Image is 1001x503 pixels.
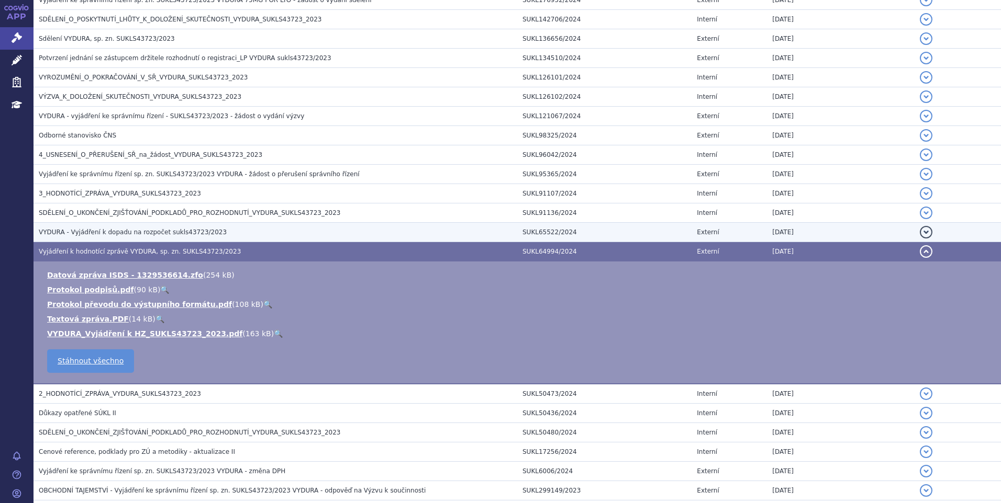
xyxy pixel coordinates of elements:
[274,329,283,338] a: 🔍
[39,190,201,197] span: 3_HODNOTÍCÍ_ZPRÁVA_VYDURA_SUKLS43723_2023
[697,132,719,139] span: Externí
[47,285,134,294] a: Protokol podpisů.pdf
[39,35,175,42] span: Sdělení VYDURA, sp. zn. SUKLS43723/2023
[517,442,692,462] td: SUKL17256/2024
[920,71,932,84] button: detail
[697,16,717,23] span: Interní
[697,112,719,120] span: Externí
[697,74,717,81] span: Interní
[131,315,152,323] span: 14 kB
[517,384,692,404] td: SUKL50473/2024
[767,87,914,107] td: [DATE]
[920,168,932,180] button: detail
[920,245,932,258] button: detail
[920,148,932,161] button: detail
[920,407,932,419] button: detail
[920,90,932,103] button: detail
[697,248,719,255] span: Externí
[47,299,991,310] li: ( )
[697,93,717,100] span: Interní
[697,429,717,436] span: Interní
[697,467,719,475] span: Externí
[697,448,717,455] span: Interní
[767,442,914,462] td: [DATE]
[39,112,304,120] span: VYDURA - vyjádření ke správnímu řízení - SUKLS43723/2023 - žádost o vydání výzvy
[920,32,932,45] button: detail
[39,74,248,81] span: VYROZUMĚNÍ_O_POKRAČOVÁNÍ_V_SŘ_VYDURA_SUKLS43723_2023
[697,390,717,397] span: Interní
[767,107,914,126] td: [DATE]
[517,203,692,223] td: SUKL91136/2024
[206,271,231,279] span: 254 kB
[767,462,914,481] td: [DATE]
[920,13,932,26] button: detail
[920,207,932,219] button: detail
[767,423,914,442] td: [DATE]
[767,384,914,404] td: [DATE]
[767,165,914,184] td: [DATE]
[697,228,719,236] span: Externí
[39,429,340,436] span: SDĚLENÍ_O_UKONČENÍ_ZJIŠŤOVÁNÍ_PODKLADŮ_PRO_ROZHODNUTÍ_VYDURA_SUKLS43723_2023
[39,170,360,178] span: Vyjádření ke správnímu řízení sp. zn. SUKLS43723/2023 VYDURA - žádost o přerušení správního řízení
[697,487,719,494] span: Externí
[920,484,932,497] button: detail
[920,226,932,238] button: detail
[39,54,331,62] span: Potvrzení jednání se zástupcem držitele rozhodnutí o registraci_LP VYDURA sukls43723/2023
[767,184,914,203] td: [DATE]
[920,387,932,400] button: detail
[235,300,261,308] span: 108 kB
[39,409,116,417] span: Důkazy opatřené SÚKL II
[39,390,201,397] span: 2_HODNOTÍCÍ_ZPRÁVA_VYDURA_SUKLS43723_2023
[517,242,692,261] td: SUKL64994/2024
[920,445,932,458] button: detail
[517,145,692,165] td: SUKL96042/2024
[697,209,717,216] span: Interní
[517,87,692,107] td: SUKL126102/2024
[767,223,914,242] td: [DATE]
[39,16,321,23] span: SDĚLENÍ_O_POSKYTNUTÍ_LHŮTY_K_DOLOŽENÍ_SKUTEČNOSTI_VYDURA_SUKLS43723_2023
[517,165,692,184] td: SUKL95365/2024
[39,487,426,494] span: OBCHODNÍ TAJEMSTVÍ - Vyjádření ke správnímu řízení sp. zn. SUKLS43723/2023 VYDURA - odpověď na Vý...
[767,203,914,223] td: [DATE]
[263,300,272,308] a: 🔍
[517,126,692,145] td: SUKL98325/2024
[517,10,692,29] td: SUKL142706/2024
[517,404,692,423] td: SUKL50436/2024
[697,409,717,417] span: Interní
[767,10,914,29] td: [DATE]
[39,209,340,216] span: SDĚLENÍ_O_UKONČENÍ_ZJIŠŤOVÁNÍ_PODKLADŮ_PRO_ROZHODNUTÍ_VYDURA_SUKLS43723_2023
[517,481,692,500] td: SUKL299149/2023
[517,462,692,481] td: SUKL6006/2024
[47,315,129,323] a: Textová zpráva.PDF
[920,187,932,200] button: detail
[517,184,692,203] td: SUKL91107/2024
[767,242,914,261] td: [DATE]
[155,315,164,323] a: 🔍
[39,248,241,255] span: Vyjádření k hodnotící zprávě VYDURA, sp. zn. SUKLS43723/2023
[920,465,932,477] button: detail
[517,107,692,126] td: SUKL121067/2024
[920,426,932,439] button: detail
[697,35,719,42] span: Externí
[767,126,914,145] td: [DATE]
[47,329,242,338] a: VYDURA_Vyjádření k HZ_SUKLS43723_2023.pdf
[137,285,158,294] span: 90 kB
[47,349,134,373] a: Stáhnout všechno
[920,129,932,142] button: detail
[767,49,914,68] td: [DATE]
[39,467,285,475] span: Vyjádření ke správnímu řízení sp. zn. SUKLS43723/2023 VYDURA - změna DPH
[39,132,116,139] span: Odborné stanovisko ČNS
[517,49,692,68] td: SUKL134510/2024
[697,170,719,178] span: Externí
[47,270,991,280] li: ( )
[517,68,692,87] td: SUKL126101/2024
[47,271,203,279] a: Datová zpráva ISDS - 1329536614.zfo
[39,228,227,236] span: VYDURA - Vyjádření k dopadu na rozpočet sukls43723/2023
[47,314,991,324] li: ( )
[517,423,692,442] td: SUKL50480/2024
[697,54,719,62] span: Externí
[39,448,235,455] span: Cenové reference, podklady pro ZÚ a metodiky - aktualizace II
[517,29,692,49] td: SUKL136656/2024
[697,190,717,197] span: Interní
[47,300,232,308] a: Protokol převodu do výstupního formátu.pdf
